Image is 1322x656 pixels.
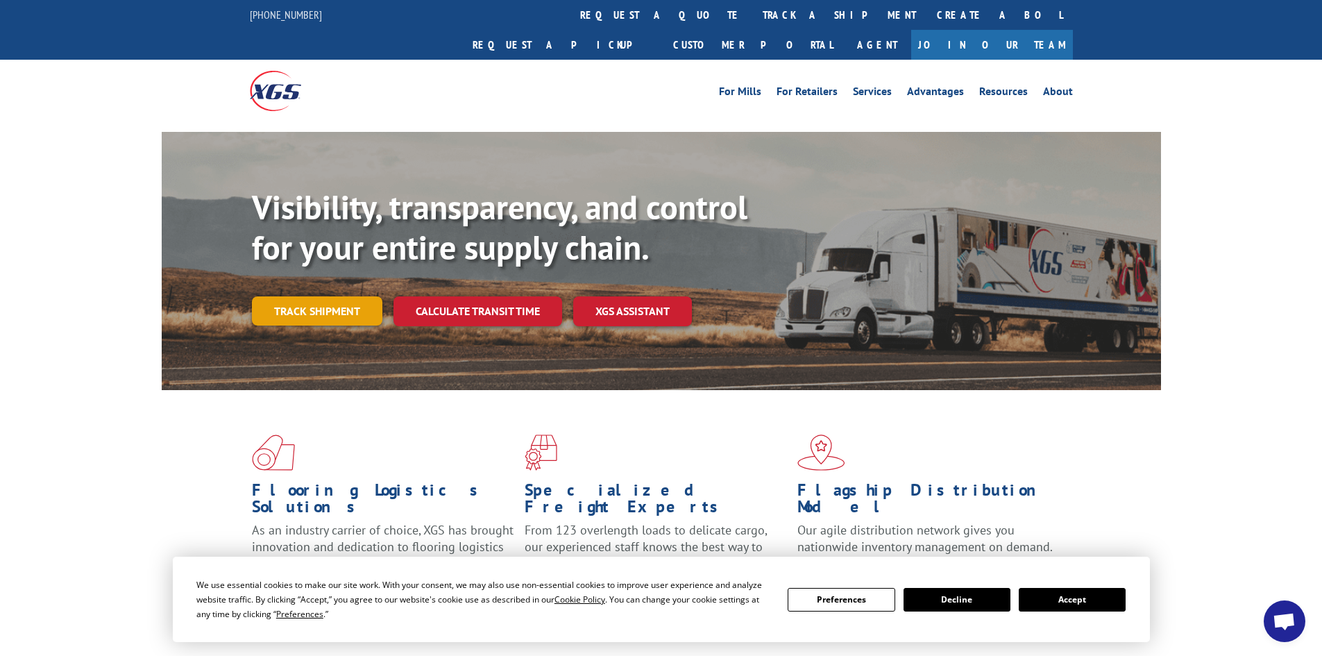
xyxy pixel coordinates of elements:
a: Track shipment [252,296,382,326]
a: XGS ASSISTANT [573,296,692,326]
div: We use essential cookies to make our site work. With your consent, we may also use non-essential ... [196,578,771,621]
span: Cookie Policy [554,594,605,605]
img: xgs-icon-focused-on-flooring-red [525,435,557,471]
img: xgs-icon-flagship-distribution-model-red [797,435,845,471]
span: As an industry carrier of choice, XGS has brought innovation and dedication to flooring logistics... [252,522,514,571]
span: Preferences [276,608,323,620]
span: Our agile distribution network gives you nationwide inventory management on demand. [797,522,1053,555]
a: [PHONE_NUMBER] [250,8,322,22]
a: About [1043,86,1073,101]
button: Decline [904,588,1010,612]
button: Preferences [788,588,895,612]
a: Open chat [1264,600,1305,642]
h1: Flooring Logistics Solutions [252,482,514,522]
a: Advantages [907,86,964,101]
button: Accept [1019,588,1126,612]
h1: Flagship Distribution Model [797,482,1060,522]
h1: Specialized Freight Experts [525,482,787,522]
a: Agent [843,30,911,60]
p: From 123 overlength loads to delicate cargo, our experienced staff knows the best way to move you... [525,522,787,584]
a: Request a pickup [462,30,663,60]
b: Visibility, transparency, and control for your entire supply chain. [252,185,747,269]
a: Customer Portal [663,30,843,60]
img: xgs-icon-total-supply-chain-intelligence-red [252,435,295,471]
div: Cookie Consent Prompt [173,557,1150,642]
a: For Retailers [777,86,838,101]
a: Calculate transit time [393,296,562,326]
a: Services [853,86,892,101]
a: For Mills [719,86,761,101]
a: Join Our Team [911,30,1073,60]
a: Resources [979,86,1028,101]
